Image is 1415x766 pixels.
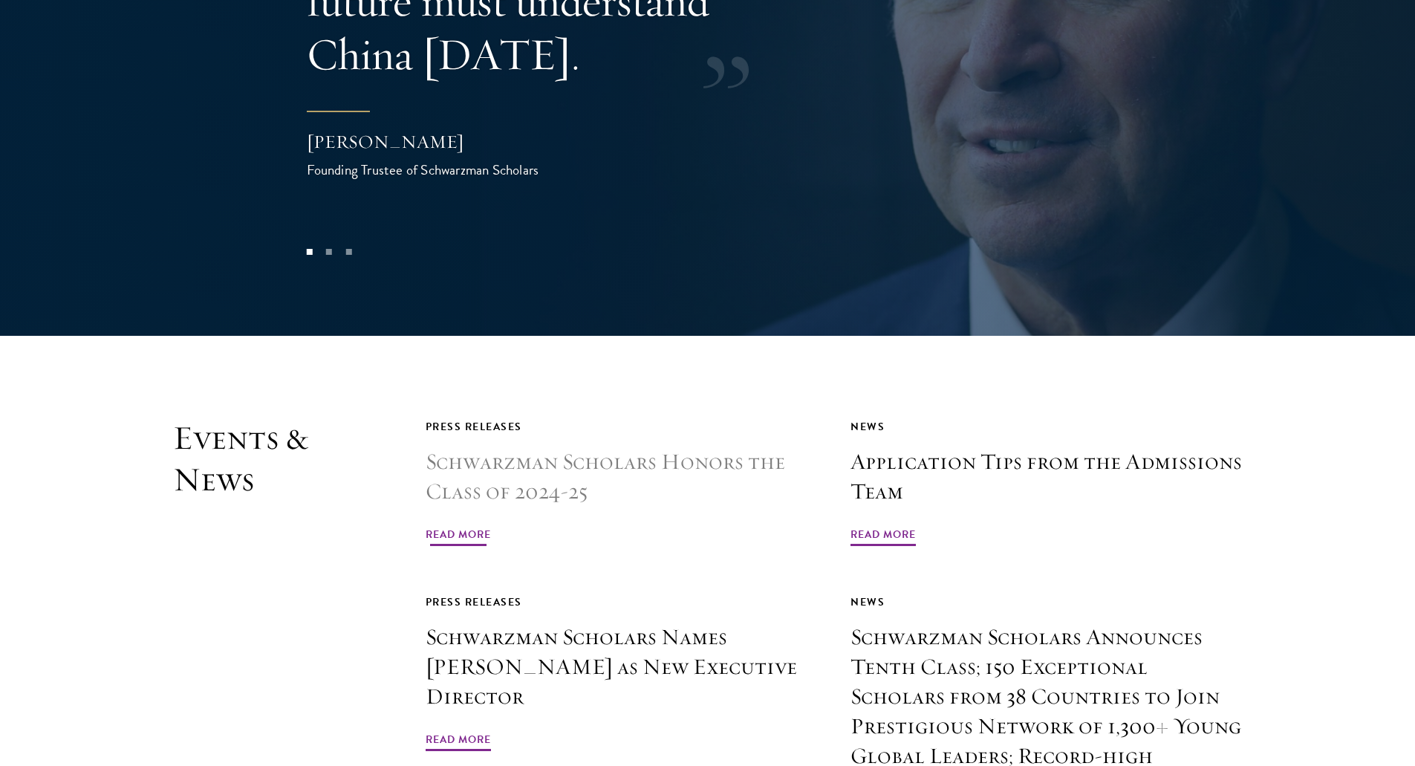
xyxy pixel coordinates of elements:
[850,593,1243,611] div: News
[426,418,818,548] a: Press Releases Schwarzman Scholars Honors the Class of 2024-25 Read More
[426,730,491,753] span: Read More
[426,593,818,611] div: Press Releases
[850,418,1243,548] a: News Application Tips from the Admissions Team Read More
[850,418,1243,436] div: News
[339,242,358,262] button: 3 of 3
[426,447,818,507] h3: Schwarzman Scholars Honors the Class of 2024-25
[426,418,818,436] div: Press Releases
[850,525,916,548] span: Read More
[426,525,491,548] span: Read More
[307,159,604,181] div: Founding Trustee of Schwarzman Scholars
[299,242,319,262] button: 1 of 3
[850,447,1243,507] h3: Application Tips from the Admissions Team
[426,623,818,712] h3: Schwarzman Scholars Names [PERSON_NAME] as New Executive Director
[426,593,818,753] a: Press Releases Schwarzman Scholars Names [PERSON_NAME] as New Executive Director Read More
[307,129,604,155] div: [PERSON_NAME]
[319,242,339,262] button: 2 of 3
